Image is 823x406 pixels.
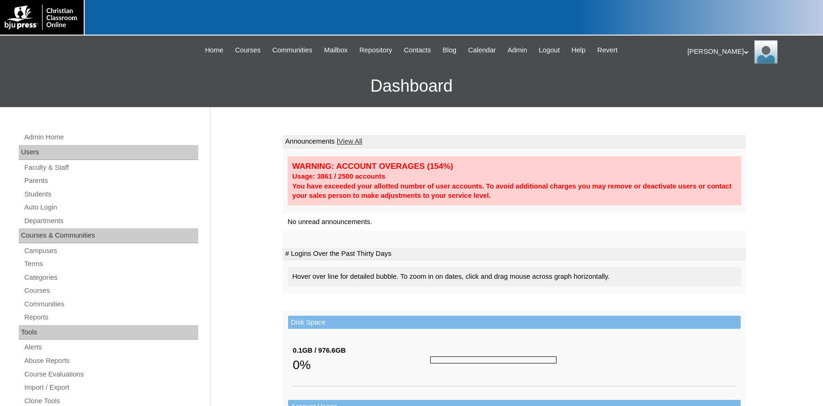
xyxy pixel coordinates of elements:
[399,45,436,56] a: Contacts
[23,215,198,227] a: Departments
[5,65,818,107] h3: Dashboard
[23,341,198,353] a: Alerts
[23,131,198,143] a: Admin Home
[5,5,79,30] img: logo-white.png
[360,45,392,56] span: Repository
[235,45,261,56] span: Courses
[205,45,223,56] span: Home
[319,45,353,56] a: Mailbox
[293,346,430,355] div: 0.1GB / 976.6GB
[283,213,746,231] td: No unread announcements.
[283,247,746,261] td: # Logins Over the Past Thirty Days
[200,45,228,56] a: Home
[23,312,198,323] a: Reports
[23,202,198,213] a: Auto Login
[23,258,198,270] a: Terms
[23,355,198,367] a: Abuse Reports
[23,188,198,200] a: Students
[293,355,430,374] div: 0%
[754,40,778,64] img: Karen Lawton
[272,45,312,56] span: Communities
[23,162,198,174] a: Faculty & Staff
[597,45,617,56] span: Revert
[288,316,741,329] td: Disk Space
[355,45,397,56] a: Repository
[288,267,741,286] div: Hover over line for detailed bubble. To zoom in on dates, click and drag mouse across graph horiz...
[571,45,585,56] span: Help
[19,145,198,160] div: Users
[23,382,198,393] a: Import / Export
[503,45,532,56] a: Admin
[404,45,431,56] span: Contacts
[23,369,198,380] a: Course Evaluations
[339,138,362,145] a: View All
[23,175,198,187] a: Parents
[283,135,746,148] td: Announcements |
[19,228,198,243] div: Courses & Communities
[592,45,622,56] a: Revert
[23,298,198,310] a: Communities
[231,45,266,56] a: Courses
[534,45,564,56] a: Logout
[19,325,198,340] div: Tools
[23,272,198,283] a: Categories
[324,45,348,56] span: Mailbox
[687,40,814,64] div: [PERSON_NAME]
[292,181,736,201] div: You have exceeded your allotted number of user accounts. To avoid additional charges you may remo...
[438,45,461,56] a: Blog
[468,45,496,56] span: Calendar
[292,173,385,180] strong: Usage: 3861 / 2500 accounts
[23,245,198,257] a: Campuses
[443,45,456,56] span: Blog
[267,45,317,56] a: Communities
[463,45,500,56] a: Calendar
[292,161,736,172] div: WARNING: ACCOUNT OVERAGES (154%)
[567,45,590,56] a: Help
[23,285,198,297] a: Courses
[539,45,560,56] span: Logout
[508,45,527,56] span: Admin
